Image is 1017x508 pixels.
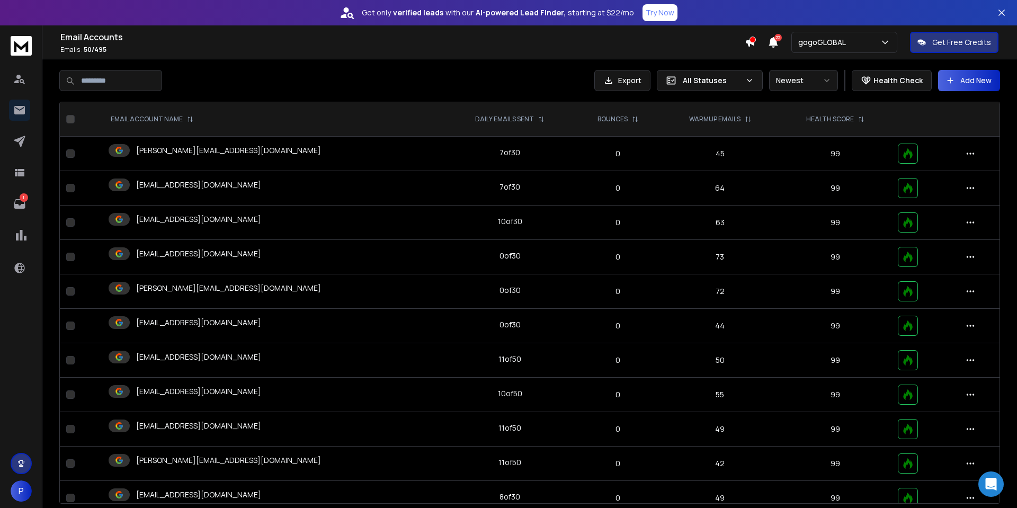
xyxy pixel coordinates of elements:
p: [PERSON_NAME][EMAIL_ADDRESS][DOMAIN_NAME] [136,145,321,156]
p: Get only with our starting at $22/mo [362,7,634,18]
p: 0 [581,217,655,228]
button: Get Free Credits [910,32,998,53]
td: 99 [779,171,891,206]
p: 0 [581,286,655,297]
p: 0 [581,424,655,434]
p: Try Now [646,7,674,18]
button: Try Now [643,4,677,21]
p: [EMAIL_ADDRESS][DOMAIN_NAME] [136,317,261,328]
button: Newest [769,70,838,91]
div: 0 of 30 [499,251,521,261]
a: 1 [9,193,30,215]
p: 0 [581,252,655,262]
td: 44 [661,309,779,343]
td: 42 [661,447,779,481]
h1: Email Accounts [60,31,745,43]
td: 63 [661,206,779,240]
td: 99 [779,343,891,378]
div: 10 of 50 [498,388,522,399]
p: [EMAIL_ADDRESS][DOMAIN_NAME] [136,214,261,225]
td: 99 [779,137,891,171]
strong: verified leads [393,7,443,18]
td: 64 [661,171,779,206]
td: 50 [661,343,779,378]
p: [EMAIL_ADDRESS][DOMAIN_NAME] [136,352,261,362]
p: [PERSON_NAME][EMAIL_ADDRESS][DOMAIN_NAME] [136,455,321,466]
p: 0 [581,183,655,193]
p: 0 [581,320,655,331]
p: [EMAIL_ADDRESS][DOMAIN_NAME] [136,386,261,397]
p: 0 [581,458,655,469]
p: [EMAIL_ADDRESS][DOMAIN_NAME] [136,248,261,259]
p: Health Check [873,75,923,86]
p: gogoGLOBAL [798,37,850,48]
td: 73 [661,240,779,274]
strong: AI-powered Lead Finder, [476,7,566,18]
p: 0 [581,389,655,400]
span: 50 / 495 [84,45,106,54]
td: 45 [661,137,779,171]
div: 11 of 50 [498,423,521,433]
div: 0 of 30 [499,319,521,330]
td: 99 [779,412,891,447]
div: 11 of 50 [498,354,521,364]
div: EMAIL ACCOUNT NAME [111,115,193,123]
button: P [11,480,32,502]
p: DAILY EMAILS SENT [475,115,534,123]
td: 72 [661,274,779,309]
td: 99 [779,206,891,240]
img: logo [11,36,32,56]
td: 55 [661,378,779,412]
div: 8 of 30 [499,492,520,502]
p: 0 [581,148,655,159]
div: 7 of 30 [499,182,520,192]
div: 7 of 30 [499,147,520,158]
p: WARMUP EMAILS [689,115,741,123]
p: All Statuses [683,75,741,86]
div: 11 of 50 [498,457,521,468]
div: 0 of 30 [499,285,521,296]
p: 0 [581,355,655,366]
p: [PERSON_NAME][EMAIL_ADDRESS][DOMAIN_NAME] [136,283,321,293]
button: Export [594,70,650,91]
p: [EMAIL_ADDRESS][DOMAIN_NAME] [136,180,261,190]
td: 99 [779,240,891,274]
span: 22 [774,34,782,41]
p: BOUNCES [597,115,628,123]
p: Emails : [60,46,745,54]
p: HEALTH SCORE [806,115,854,123]
td: 99 [779,447,891,481]
td: 99 [779,378,891,412]
p: Get Free Credits [932,37,991,48]
td: 99 [779,274,891,309]
button: Add New [938,70,1000,91]
button: Health Check [852,70,932,91]
p: [EMAIL_ADDRESS][DOMAIN_NAME] [136,421,261,431]
p: [EMAIL_ADDRESS][DOMAIN_NAME] [136,489,261,500]
td: 49 [661,412,779,447]
div: Open Intercom Messenger [978,471,1004,497]
p: 1 [20,193,28,202]
td: 99 [779,309,891,343]
p: 0 [581,493,655,503]
div: 10 of 30 [498,216,522,227]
